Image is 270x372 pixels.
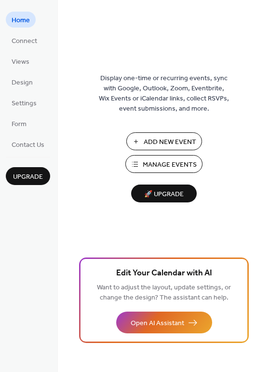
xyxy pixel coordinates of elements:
[6,115,32,131] a: Form
[97,281,231,304] span: Want to adjust the layout, update settings, or change the design? The assistant can help.
[12,78,33,88] span: Design
[6,167,50,185] button: Upgrade
[12,99,37,109] span: Settings
[6,95,42,111] a: Settings
[116,312,212,333] button: Open AI Assistant
[144,137,196,147] span: Add New Event
[137,188,191,201] span: 🚀 Upgrade
[131,185,197,202] button: 🚀 Upgrade
[126,132,202,150] button: Add New Event
[143,160,197,170] span: Manage Events
[12,119,27,129] span: Form
[99,73,229,114] span: Display one-time or recurring events, sync with Google, Outlook, Zoom, Eventbrite, Wix Events or ...
[6,74,39,90] a: Design
[6,32,43,48] a: Connect
[6,136,50,152] a: Contact Us
[131,318,184,329] span: Open AI Assistant
[12,36,37,46] span: Connect
[12,140,44,150] span: Contact Us
[6,53,35,69] a: Views
[6,12,36,28] a: Home
[13,172,43,182] span: Upgrade
[125,155,202,173] button: Manage Events
[12,15,30,26] span: Home
[12,57,29,67] span: Views
[116,267,212,280] span: Edit Your Calendar with AI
